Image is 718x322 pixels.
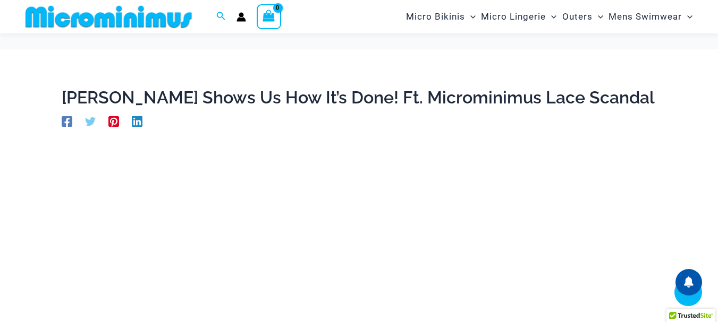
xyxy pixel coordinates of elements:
[609,3,682,30] span: Mens Swimwear
[406,3,465,30] span: Micro Bikinis
[478,3,559,30] a: Micro LingerieMenu ToggleMenu Toggle
[62,115,72,127] a: Facebook
[402,2,697,32] nav: Site Navigation
[562,3,593,30] span: Outers
[682,3,692,30] span: Menu Toggle
[560,3,606,30] a: OutersMenu ToggleMenu Toggle
[546,3,556,30] span: Menu Toggle
[593,3,603,30] span: Menu Toggle
[108,115,119,127] a: Pinterest
[481,3,546,30] span: Micro Lingerie
[606,3,695,30] a: Mens SwimwearMenu ToggleMenu Toggle
[132,115,142,127] a: Linkedin
[85,115,96,127] a: Twitter
[465,3,476,30] span: Menu Toggle
[236,12,246,22] a: Account icon link
[216,10,226,23] a: Search icon link
[257,4,281,29] a: View Shopping Cart, empty
[62,88,657,108] h1: [PERSON_NAME] Shows Us How It’s Done! Ft. Microminimus Lace Scandal
[21,5,196,29] img: MM SHOP LOGO FLAT
[403,3,478,30] a: Micro BikinisMenu ToggleMenu Toggle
